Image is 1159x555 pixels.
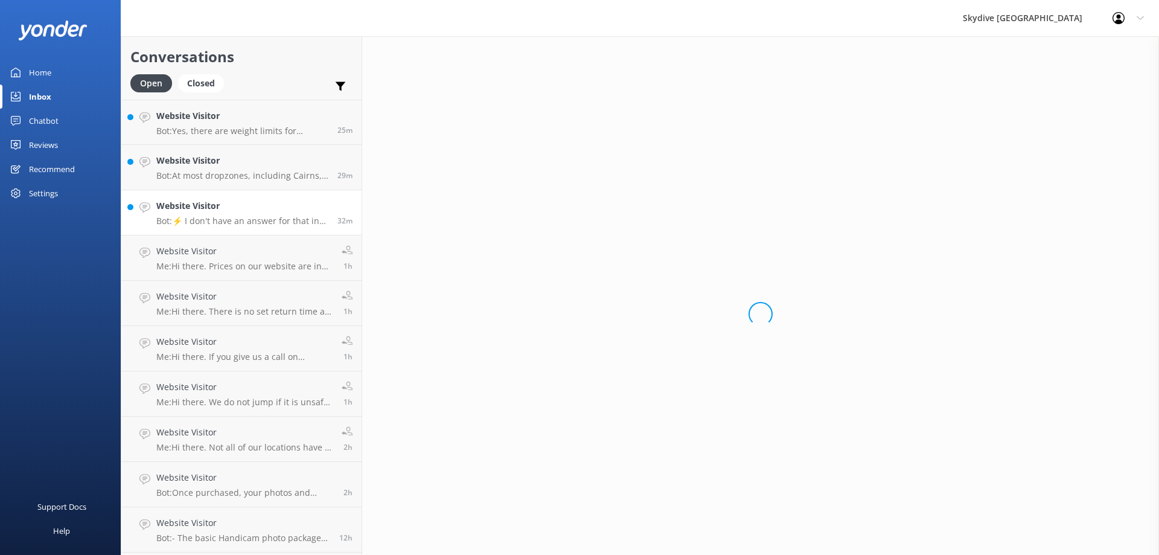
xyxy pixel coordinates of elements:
a: Closed [178,76,230,89]
p: Me: Hi there. There is no set return time as it depends how many passengers are on the bus jumpin... [156,306,333,317]
p: Bot: Yes, there are weight limits for skydiving. If a customer weighs over 94kgs, the Reservation... [156,126,328,136]
span: Sep 09 2025 08:14am (UTC +10:00) Australia/Brisbane [343,261,353,271]
span: Sep 09 2025 07:44am (UTC +10:00) Australia/Brisbane [343,487,353,498]
div: Closed [178,74,224,92]
h4: Website Visitor [156,335,333,348]
img: yonder-white-logo.png [18,21,88,40]
div: Support Docs [37,495,86,519]
h4: Website Visitor [156,516,330,530]
div: Inbox [29,85,51,109]
a: Website VisitorBot:At most dropzones, including Cairns, the maximum weight limit is typically bet... [121,145,362,190]
h4: Website Visitor [156,290,333,303]
a: Website VisitorMe:Hi there. Not all of our locations have a [DEMOGRAPHIC_DATA] instructor. Which ... [121,417,362,462]
a: Website VisitorMe:Hi there. Prices on our website are in AUD1h [121,236,362,281]
p: Me: Hi there. We do not jump if it is unsafe to do so - low cloud cover, strong winds or heavy ra... [156,397,333,408]
h4: Website Visitor [156,426,333,439]
h4: Website Visitor [156,109,328,123]
div: Settings [29,181,58,205]
a: Website VisitorMe:Hi there. There is no set return time as it depends how many passengers are on ... [121,281,362,326]
h4: Website Visitor [156,154,328,167]
h4: Website Visitor [156,245,333,258]
div: Chatbot [29,109,59,133]
span: Sep 09 2025 09:31am (UTC +10:00) Australia/Brisbane [337,125,353,135]
span: Sep 09 2025 08:10am (UTC +10:00) Australia/Brisbane [343,351,353,362]
a: Open [130,76,178,89]
span: Sep 08 2025 09:08pm (UTC +10:00) Australia/Brisbane [339,533,353,543]
a: Website VisitorMe:Hi there. We do not jump if it is unsafe to do so - low cloud cover, strong win... [121,371,362,417]
a: Website VisitorMe:Hi there. If you give us a call on [PHONE_NUMBER] I can get this fixed up for y... [121,326,362,371]
a: Website VisitorBot:Yes, there are weight limits for skydiving. If a customer weighs over 94kgs, t... [121,100,362,145]
div: Home [29,60,51,85]
p: Me: Hi there. Not all of our locations have a [DEMOGRAPHIC_DATA] instructor. Which location are y... [156,442,333,453]
span: Sep 09 2025 07:55am (UTC +10:00) Australia/Brisbane [343,442,353,452]
h4: Website Visitor [156,380,333,394]
span: Sep 09 2025 09:24am (UTC +10:00) Australia/Brisbane [337,216,353,226]
p: Me: Hi there. Prices on our website are in AUD [156,261,333,272]
div: Reviews [29,133,58,157]
h4: Website Visitor [156,199,328,213]
span: Sep 09 2025 08:11am (UTC +10:00) Australia/Brisbane [343,306,353,316]
div: Help [53,519,70,543]
div: Open [130,74,172,92]
p: Me: Hi there. If you give us a call on [PHONE_NUMBER] I can get this fixed up for you honoring th... [156,351,333,362]
a: Website VisitorBot:- The basic Handicam photo package costs $129 per person and includes photos o... [121,507,362,553]
h4: Website Visitor [156,471,334,484]
a: Website VisitorBot:Once purchased, your photos and videos will be emailed straight to your inbox ... [121,462,362,507]
a: Website VisitorBot:⚡ I don't have an answer for that in my knowledge base. Please try and rephras... [121,190,362,236]
p: Bot: - The basic Handicam photo package costs $129 per person and includes photos of your entire ... [156,533,330,544]
span: Sep 09 2025 09:28am (UTC +10:00) Australia/Brisbane [337,170,353,181]
span: Sep 09 2025 08:08am (UTC +10:00) Australia/Brisbane [343,397,353,407]
div: Recommend [29,157,75,181]
h2: Conversations [130,45,353,68]
p: Bot: ⚡ I don't have an answer for that in my knowledge base. Please try and rephrase your questio... [156,216,328,226]
p: Bot: Once purchased, your photos and videos will be emailed straight to your inbox within 24 hour... [156,487,334,498]
p: Bot: At most dropzones, including Cairns, the maximum weight limit is typically between 110-115kg... [156,170,328,181]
